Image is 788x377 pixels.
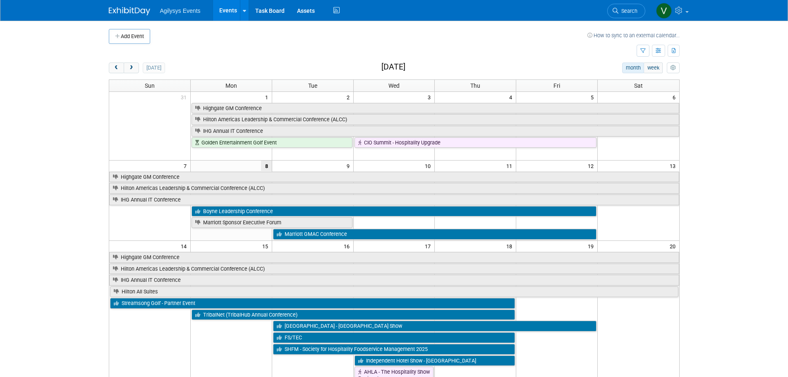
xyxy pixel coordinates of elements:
span: 12 [587,161,597,171]
a: Search [607,4,645,18]
a: FS/TEC [273,332,515,343]
a: Streamsong Golf - Partner Event [110,298,515,309]
a: IHG Annual IT Conference [109,275,679,286]
span: 3 [427,92,434,102]
button: prev [109,62,124,73]
button: myCustomButton [667,62,679,73]
span: 20 [669,241,679,251]
span: Sun [145,82,155,89]
span: Thu [470,82,480,89]
a: Hilton Americas Leadership & Commercial Conference (ALCC) [109,183,679,194]
a: [GEOGRAPHIC_DATA] - [GEOGRAPHIC_DATA] Show [273,321,596,331]
span: 11 [505,161,516,171]
a: How to sync to an external calendar... [587,32,680,38]
img: ExhibitDay [109,7,150,15]
a: Marriott Sponsor Executive Forum [192,217,352,228]
span: Sat [634,82,643,89]
a: SHFM - Society for Hospitality Foodservice Management 2025 [273,344,515,355]
a: Highgate GM Conference [192,103,679,114]
span: Fri [553,82,560,89]
span: 2 [346,92,353,102]
img: Vaitiare Munoz [656,3,672,19]
span: Wed [388,82,400,89]
span: 17 [424,241,434,251]
span: 9 [346,161,353,171]
a: Golden Entertainment Golf Event [192,137,352,148]
a: Marriott GMAC Conference [273,229,596,240]
span: 5 [590,92,597,102]
a: Hilton Americas Leadership & Commercial Conference (ALCC) [109,264,679,274]
a: Highgate GM Conference [109,172,679,182]
span: 18 [505,241,516,251]
button: next [124,62,139,73]
a: IHG Annual IT Conference [192,126,679,137]
a: Hilton All Suites [110,286,678,297]
span: 8 [261,161,272,171]
span: Mon [225,82,237,89]
span: 7 [183,161,190,171]
span: 4 [508,92,516,102]
a: Boyne Leadership Conference [192,206,596,217]
button: [DATE] [143,62,165,73]
button: month [622,62,644,73]
a: Highgate GM Conference [109,252,679,263]
a: Hilton Americas Leadership & Commercial Conference (ALCC) [192,114,679,125]
span: 14 [180,241,190,251]
span: 16 [343,241,353,251]
a: IHG Annual IT Conference [109,195,679,205]
span: 15 [261,241,272,251]
a: Independent Hotel Show - [GEOGRAPHIC_DATA] [354,355,515,366]
button: week [644,62,663,73]
i: Personalize Calendar [671,65,676,71]
button: Add Event [109,29,150,44]
a: TribalNet (TribalHub Annual Conference) [192,310,515,320]
span: 13 [669,161,679,171]
h2: [DATE] [381,62,405,72]
span: 19 [587,241,597,251]
span: 6 [672,92,679,102]
span: 31 [180,92,190,102]
span: Tue [308,82,317,89]
span: 10 [424,161,434,171]
span: 1 [264,92,272,102]
span: Search [618,8,637,14]
a: CIO Summit - Hospitality Upgrade [354,137,597,148]
span: Agilysys Events [160,7,201,14]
